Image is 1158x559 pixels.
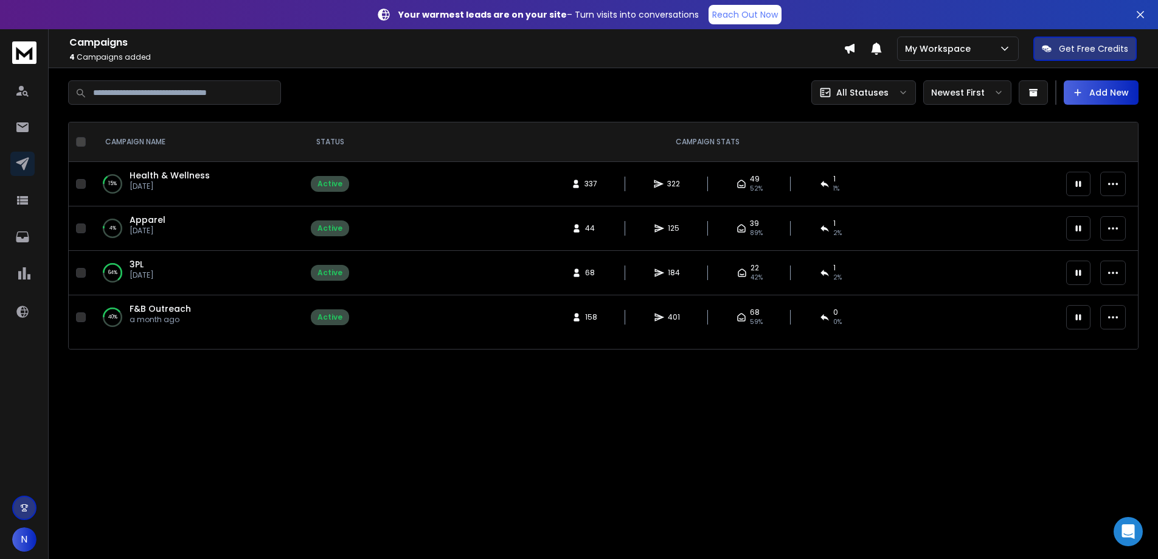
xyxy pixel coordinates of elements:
[833,308,838,317] span: 0
[130,169,210,181] a: Health & Wellness
[130,270,154,280] p: [DATE]
[750,184,763,194] span: 52 %
[750,308,760,317] span: 68
[356,122,1059,162] th: CAMPAIGN STATS
[108,311,117,323] p: 40 %
[130,226,165,236] p: [DATE]
[750,174,760,184] span: 49
[836,86,889,99] p: All Statuses
[923,80,1011,105] button: Newest First
[130,181,210,191] p: [DATE]
[750,317,763,327] span: 59 %
[833,273,842,283] span: 2 %
[905,43,976,55] p: My Workspace
[1114,517,1143,546] div: Open Intercom Messenger
[667,179,680,189] span: 322
[69,35,844,50] h1: Campaigns
[398,9,567,21] strong: Your warmest leads are on your site
[585,268,597,278] span: 68
[751,263,759,273] span: 22
[12,527,36,552] button: N
[317,312,342,322] div: Active
[317,268,342,278] div: Active
[833,263,836,273] span: 1
[833,228,842,238] span: 2 %
[1033,37,1137,61] button: Get Free Credits
[1064,80,1139,105] button: Add New
[668,223,680,233] span: 125
[833,174,836,184] span: 1
[108,267,117,279] p: 64 %
[317,223,342,233] div: Active
[585,312,597,322] span: 158
[91,206,303,251] td: 4%Apparel[DATE]
[109,222,116,234] p: 4 %
[709,5,782,24] a: Reach Out Now
[91,122,303,162] th: CAMPAIGN NAME
[833,184,839,194] span: 1 %
[130,214,165,226] a: Apparel
[750,228,763,238] span: 89 %
[1059,43,1128,55] p: Get Free Credits
[303,122,356,162] th: STATUS
[91,251,303,295] td: 64%3PL[DATE]
[585,223,597,233] span: 44
[130,303,191,315] a: F&B Outreach
[130,315,191,325] p: a month ago
[91,162,303,206] td: 15%Health & Wellness[DATE]
[91,295,303,340] td: 40%F&B Outreacha month ago
[833,219,836,228] span: 1
[130,258,144,270] a: 3PL
[317,179,342,189] div: Active
[751,273,763,283] span: 42 %
[69,52,75,62] span: 4
[833,317,842,327] span: 0 %
[668,268,680,278] span: 184
[584,179,597,189] span: 337
[712,9,778,21] p: Reach Out Now
[69,52,844,62] p: Campaigns added
[398,9,699,21] p: – Turn visits into conversations
[108,178,117,190] p: 15 %
[668,312,680,322] span: 401
[12,41,36,64] img: logo
[750,219,759,228] span: 39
